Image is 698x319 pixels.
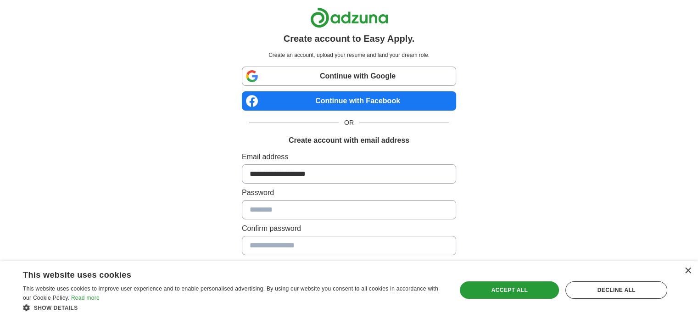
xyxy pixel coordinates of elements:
[23,303,444,312] div: Show details
[242,223,456,234] label: Confirm password
[244,51,454,59] p: Create an account, upload your resume and land your dream role.
[23,267,421,280] div: This website uses cookies
[34,305,78,311] span: Show details
[565,281,667,299] div: Decline all
[242,67,456,86] a: Continue with Google
[242,151,456,162] label: Email address
[242,91,456,111] a: Continue with Facebook
[684,268,691,274] div: Close
[23,285,438,301] span: This website uses cookies to improve user experience and to enable personalised advertising. By u...
[71,295,100,301] a: Read more, opens a new window
[289,135,409,146] h1: Create account with email address
[284,32,415,45] h1: Create account to Easy Apply.
[339,118,359,128] span: OR
[310,7,388,28] img: Adzuna logo
[242,187,456,198] label: Password
[460,281,559,299] div: Accept all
